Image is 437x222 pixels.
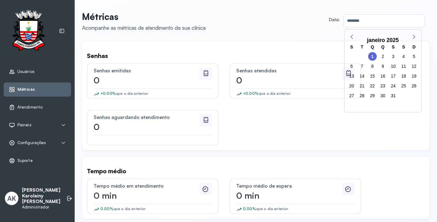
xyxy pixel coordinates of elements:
span: quarta-feira, 15 de janeiro de 2025 [368,72,377,80]
span: quinta-feira, 16 de janeiro de 2025 [379,72,387,80]
div: 0 [94,123,170,131]
div: Senhas atendidas [236,67,340,74]
span: sábado, 18 de janeiro de 2025 [399,72,408,80]
p: Métricas [82,11,206,22]
div: que o dia anterior [243,91,291,98]
span: Suporte [17,158,33,163]
span: sexta-feira, 10 de janeiro de 2025 [389,62,398,71]
div: S [346,44,357,52]
span: Atendimento [17,105,43,110]
div: 0 [236,76,313,85]
span: domingo, 26 de janeiro de 2025 [410,82,418,90]
div: Tempo médio de espera [236,183,340,189]
span: sexta-feira, 31 de janeiro de 2025 [389,91,398,100]
span: sexta-feira, 3 de janeiro de 2025 [389,52,398,61]
a: Métricas [9,86,66,93]
span: terça-feira, 21 de janeiro de 2025 [358,82,366,90]
div: S [398,44,409,52]
div: que o dia anterior [100,91,148,98]
span: quinta-feira, 9 de janeiro de 2025 [379,62,387,71]
span: segunda-feira, 13 de janeiro de 2025 [347,72,356,80]
div: 0 [94,76,170,85]
span: Métricas [17,87,35,92]
span: quinta-feira, 2 de janeiro de 2025 [379,52,387,61]
div: Q [378,44,388,52]
img: Logotipo do estabelecimento [6,10,50,52]
span: domingo, 5 de janeiro de 2025 [410,52,418,61]
div: Senhas emitidas [94,67,198,74]
div: T [357,44,367,52]
span: domingo, 12 de janeiro de 2025 [410,62,418,71]
span: sábado, 25 de janeiro de 2025 [399,82,408,90]
div: Data: [329,17,340,22]
div: 0 min [236,191,313,200]
span: +0.00% [243,91,259,96]
span: AK [7,194,16,202]
span: domingo, 19 de janeiro de 2025 [410,72,418,80]
span: quarta-feira, 8 de janeiro de 2025 [368,62,377,71]
span: segunda-feira, 27 de janeiro de 2025 [347,91,356,100]
span: Configurações [17,140,46,145]
div: que o dia anterior [100,206,146,214]
span: quarta-feira, 22 de janeiro de 2025 [368,82,377,90]
span: Painéis [17,122,32,128]
div: Tempo médio em atendimento [94,183,198,189]
span: sábado, 4 de janeiro de 2025 [399,52,408,61]
span: segunda-feira, 20 de janeiro de 2025 [347,82,356,90]
div: Tempo médio [87,167,425,175]
div: S [388,44,398,52]
div: Acompanhe as métricas de atendimento da sua clínica [82,25,206,31]
span: Usuários [17,69,35,74]
p: Administrador [22,205,60,210]
span: segunda-feira, 6 de janeiro de 2025 [347,62,356,71]
a: Atendimento [9,104,66,110]
span: sexta-feira, 24 de janeiro de 2025 [389,82,398,90]
span: quinta-feira, 23 de janeiro de 2025 [379,82,387,90]
p: [PERSON_NAME] Karolainy [PERSON_NAME] [22,187,60,205]
div: Q [367,44,378,52]
div: D [409,44,419,52]
div: Senhas aguardando atendimento [94,114,198,120]
div: que o dia anterior [243,206,288,214]
span: sábado, 11 de janeiro de 2025 [399,62,408,71]
span: quarta-feira, 1 de janeiro de 2025 [368,52,377,61]
span: terça-feira, 28 de janeiro de 2025 [358,91,366,100]
div: 0 min [94,191,170,200]
span: terça-feira, 14 de janeiro de 2025 [358,72,366,80]
span: quinta-feira, 30 de janeiro de 2025 [379,91,387,100]
span: 0.00% [243,206,256,211]
a: Usuários [9,69,66,75]
span: 0.00% [100,206,114,211]
span: +0.00% [100,91,116,96]
div: janeiro 2025 [364,36,401,45]
span: terça-feira, 7 de janeiro de 2025 [358,62,366,71]
span: sexta-feira, 17 de janeiro de 2025 [389,72,398,80]
div: Senhas [87,52,425,59]
span: quarta-feira, 29 de janeiro de 2025 [368,91,377,100]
